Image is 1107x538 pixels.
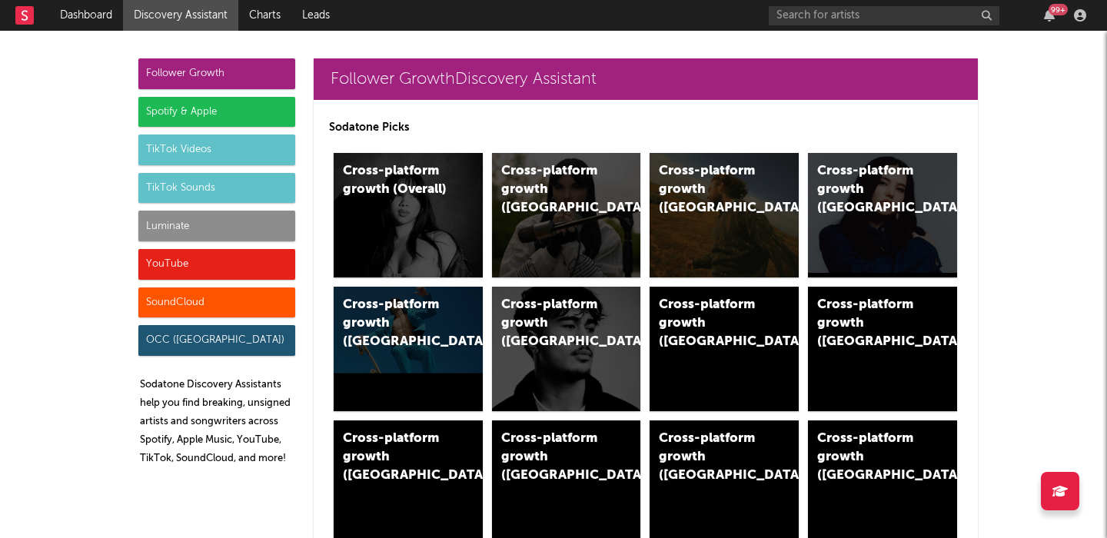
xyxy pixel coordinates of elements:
[138,287,295,318] div: SoundCloud
[659,430,763,485] div: Cross-platform growth ([GEOGRAPHIC_DATA])
[140,376,295,468] p: Sodatone Discovery Assistants help you find breaking, unsigned artists and songwriters across Spo...
[769,6,999,25] input: Search for artists
[650,287,799,411] a: Cross-platform growth ([GEOGRAPHIC_DATA]/GSA)
[343,296,447,351] div: Cross-platform growth ([GEOGRAPHIC_DATA])
[501,162,606,218] div: Cross-platform growth ([GEOGRAPHIC_DATA])
[1044,9,1055,22] button: 99+
[334,287,483,411] a: Cross-platform growth ([GEOGRAPHIC_DATA])
[501,296,606,351] div: Cross-platform growth ([GEOGRAPHIC_DATA])
[138,134,295,165] div: TikTok Videos
[817,162,922,218] div: Cross-platform growth ([GEOGRAPHIC_DATA])
[659,162,763,218] div: Cross-platform growth ([GEOGRAPHIC_DATA])
[138,97,295,128] div: Spotify & Apple
[817,430,922,485] div: Cross-platform growth ([GEOGRAPHIC_DATA])
[501,430,606,485] div: Cross-platform growth ([GEOGRAPHIC_DATA])
[138,249,295,280] div: YouTube
[314,58,978,100] a: Follower GrowthDiscovery Assistant
[650,153,799,277] a: Cross-platform growth ([GEOGRAPHIC_DATA])
[343,162,447,199] div: Cross-platform growth (Overall)
[659,296,763,351] div: Cross-platform growth ([GEOGRAPHIC_DATA]/GSA)
[329,118,962,137] p: Sodatone Picks
[817,296,922,351] div: Cross-platform growth ([GEOGRAPHIC_DATA])
[808,287,957,411] a: Cross-platform growth ([GEOGRAPHIC_DATA])
[492,153,641,277] a: Cross-platform growth ([GEOGRAPHIC_DATA])
[138,173,295,204] div: TikTok Sounds
[138,58,295,89] div: Follower Growth
[343,430,447,485] div: Cross-platform growth ([GEOGRAPHIC_DATA])
[138,325,295,356] div: OCC ([GEOGRAPHIC_DATA])
[1049,4,1068,15] div: 99 +
[138,211,295,241] div: Luminate
[492,287,641,411] a: Cross-platform growth ([GEOGRAPHIC_DATA])
[808,153,957,277] a: Cross-platform growth ([GEOGRAPHIC_DATA])
[334,153,483,277] a: Cross-platform growth (Overall)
